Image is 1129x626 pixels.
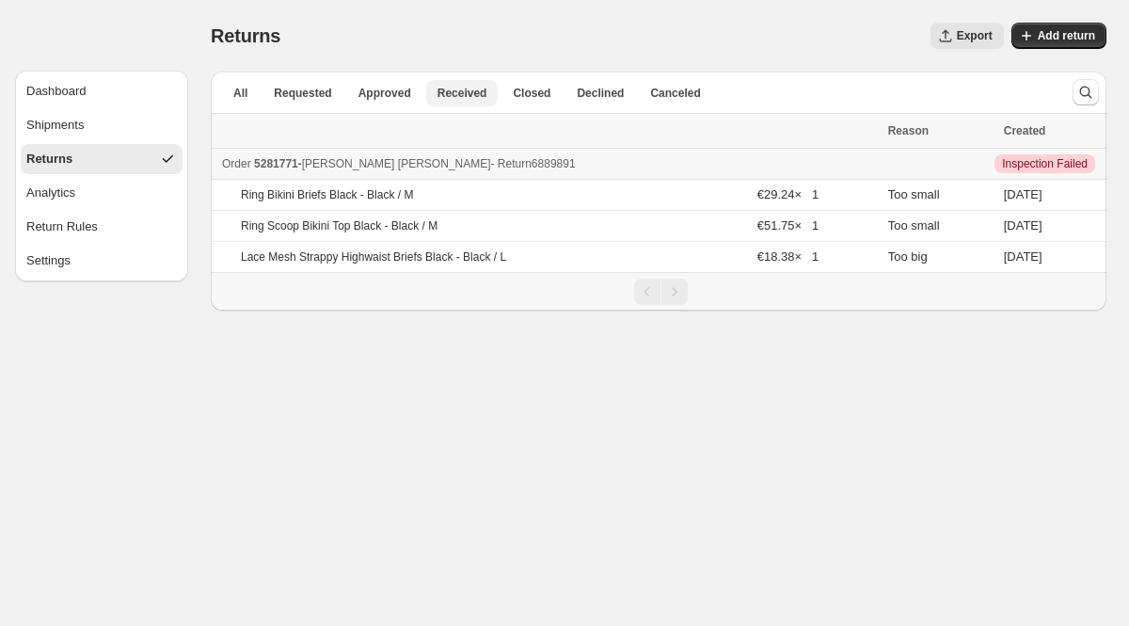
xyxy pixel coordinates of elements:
button: Settings [21,246,183,276]
span: Inspection Failed [1002,156,1088,171]
span: €29.24 × 1 [757,187,819,201]
button: Returns [21,144,183,174]
div: Shipments [26,116,84,135]
div: Returns [26,150,72,169]
span: Export [957,28,993,43]
td: Too big [883,242,998,273]
div: Return Rules [26,217,98,236]
span: - Return 6889891 [491,157,576,170]
td: Too small [883,211,998,242]
time: Saturday, August 16, 2025 at 9:43:32 PM [1004,249,1042,264]
span: Created [1004,124,1046,137]
button: Return Rules [21,212,183,242]
div: Dashboard [26,82,87,101]
p: Lace Mesh Strappy Highwaist Briefs Black - Black / L [241,249,506,265]
span: Closed [513,86,550,101]
nav: Pagination [211,272,1106,311]
span: Received [437,86,487,101]
button: Analytics [21,178,183,208]
time: Saturday, August 16, 2025 at 9:43:32 PM [1004,187,1042,201]
span: Declined [577,86,624,101]
td: Too small [883,180,998,211]
time: Saturday, August 16, 2025 at 9:43:32 PM [1004,218,1042,233]
button: Add return [1011,23,1106,49]
button: Search and filter results [1073,79,1099,105]
span: Returns [211,25,280,46]
div: Settings [26,251,71,270]
button: Dashboard [21,76,183,106]
span: Canceled [650,86,700,101]
div: - [222,154,877,173]
span: €18.38 × 1 [757,249,819,264]
button: Export [930,23,1004,49]
span: Add return [1038,28,1095,43]
span: Order [222,157,251,170]
p: Ring Bikini Briefs Black - Black / M [241,187,413,202]
span: All [233,86,247,101]
span: 5281771 [254,157,298,170]
span: Reason [888,124,929,137]
div: Analytics [26,184,75,202]
span: Requested [274,86,331,101]
p: Ring Scoop Bikini Top Black - Black / M [241,218,437,233]
button: Shipments [21,110,183,140]
span: [PERSON_NAME] [PERSON_NAME] [302,157,491,170]
span: €51.75 × 1 [757,218,819,233]
span: Approved [358,86,411,101]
